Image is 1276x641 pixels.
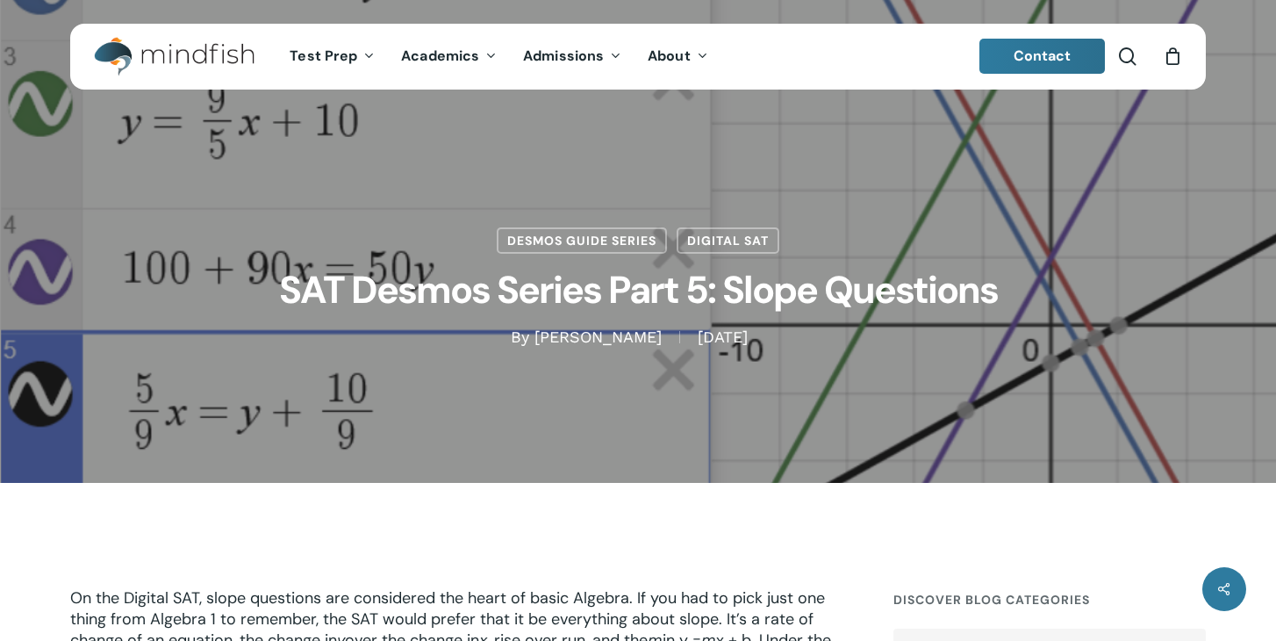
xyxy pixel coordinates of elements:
a: About [634,49,721,64]
span: Academics [401,47,479,65]
span: Test Prep [290,47,357,65]
a: Academics [388,49,510,64]
h1: SAT Desmos Series Part 5: Slope Questions [199,254,1077,327]
nav: Main Menu [276,24,720,90]
a: Cart [1163,47,1182,66]
a: Digital SAT [677,227,779,254]
a: Test Prep [276,49,388,64]
a: [PERSON_NAME] [534,328,662,346]
span: By [511,331,529,343]
span: Contact [1014,47,1072,65]
span: Admissions [523,47,604,65]
a: Admissions [510,49,634,64]
span: [DATE] [679,331,765,343]
h4: Discover Blog Categories [893,584,1206,616]
a: Desmos Guide Series [497,227,667,254]
span: About [648,47,691,65]
a: Contact [979,39,1106,74]
header: Main Menu [70,24,1206,90]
